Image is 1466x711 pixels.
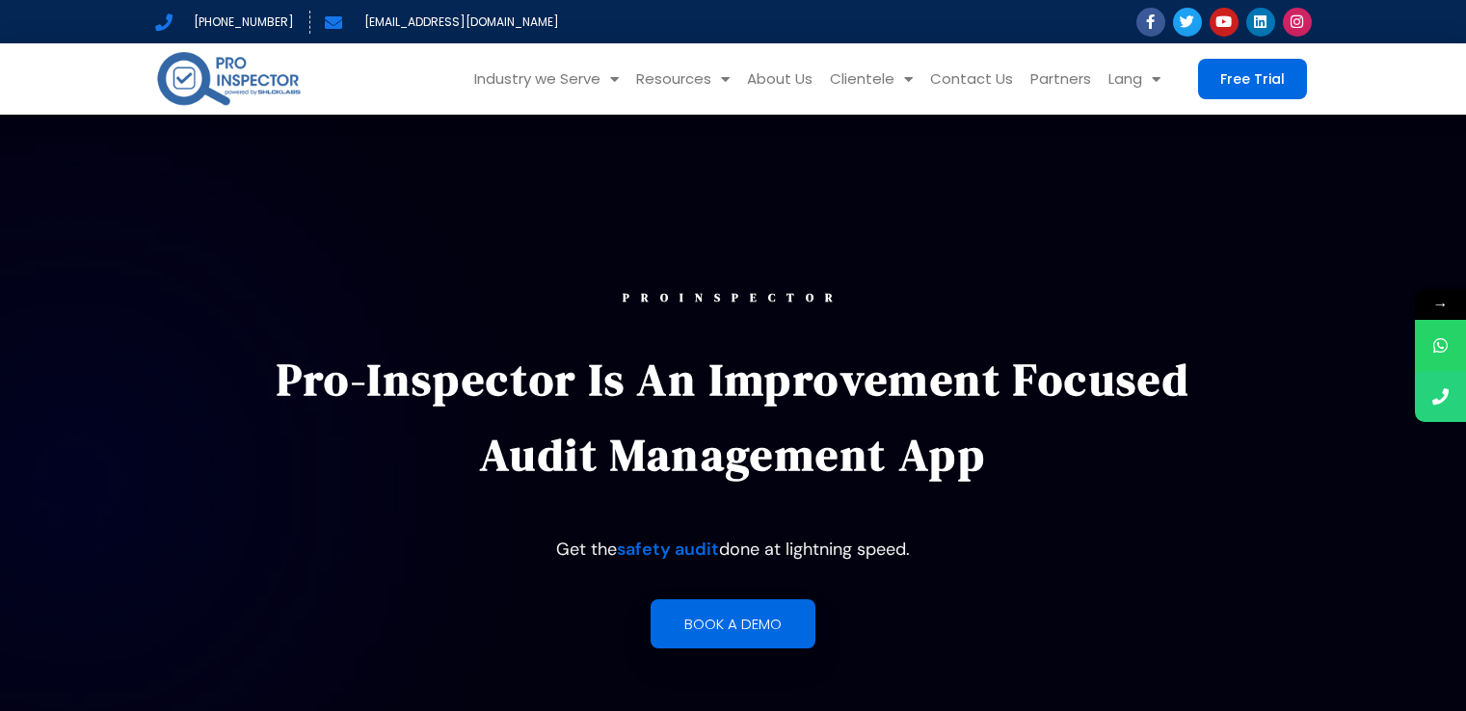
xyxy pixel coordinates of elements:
[738,43,821,115] a: About Us
[651,599,815,648] a: Book a demo
[249,532,1218,566] p: Get the done at lightning speed.
[627,43,738,115] a: Resources
[189,11,294,34] span: [PHONE_NUMBER]
[921,43,1022,115] a: Contact Us
[617,538,719,561] a: safety audit
[821,43,921,115] a: Clientele
[1100,43,1169,115] a: Lang
[1022,43,1100,115] a: Partners
[155,48,303,109] img: pro-inspector-logo
[325,11,559,34] a: [EMAIL_ADDRESS][DOMAIN_NAME]
[333,43,1169,115] nav: Menu
[684,617,782,631] span: Book a demo
[466,43,627,115] a: Industry we Serve
[249,342,1218,492] p: Pro-Inspector is an improvement focused audit management app
[1220,72,1285,86] span: Free Trial
[249,292,1218,303] div: PROINSPECTOR
[1198,59,1307,99] a: Free Trial
[360,11,559,34] span: [EMAIL_ADDRESS][DOMAIN_NAME]
[1415,289,1466,320] span: →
